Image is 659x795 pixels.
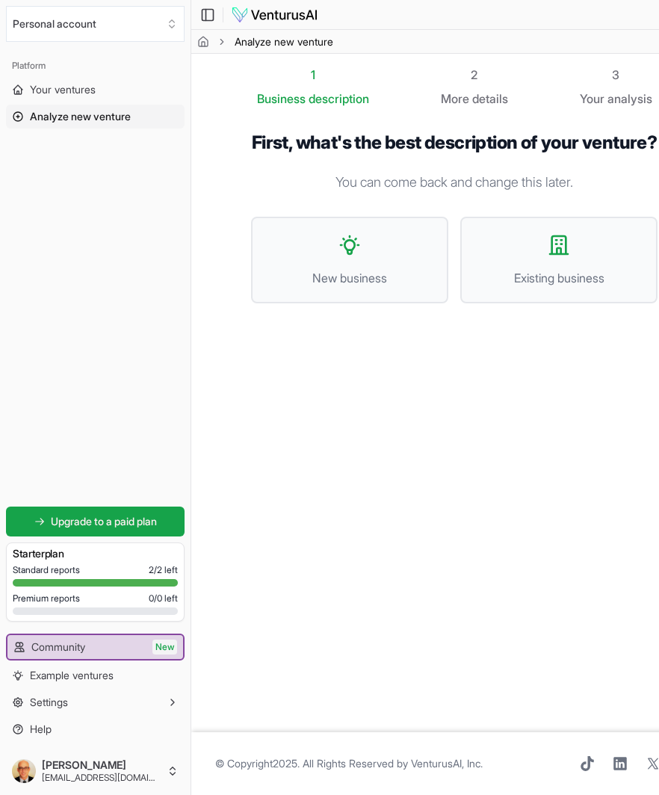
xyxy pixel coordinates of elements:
[460,217,658,303] button: Existing business
[477,269,641,287] span: Existing business
[257,90,306,108] span: Business
[42,772,161,784] span: [EMAIL_ADDRESS][DOMAIN_NAME]
[152,640,177,655] span: New
[6,717,185,741] a: Help
[12,759,36,783] img: ACg8ocKjzok50srfZrR6knAYFcMPs_YwuW41TKpCzajcP1WKYGpkSWmE=s96-c
[215,756,483,771] span: © Copyright 2025 . All Rights Reserved by .
[197,34,333,49] nav: breadcrumb
[267,269,432,287] span: New business
[6,663,185,687] a: Example ventures
[472,91,508,106] span: details
[30,109,131,124] span: Analyze new venture
[13,593,80,604] span: Premium reports
[441,66,508,84] div: 2
[607,91,652,106] span: analysis
[13,564,80,576] span: Standard reports
[6,105,185,129] a: Analyze new venture
[580,66,652,84] div: 3
[30,695,68,710] span: Settings
[30,668,114,683] span: Example ventures
[31,640,85,655] span: Community
[309,91,369,106] span: description
[411,757,480,770] a: VenturusAI, Inc
[6,690,185,714] button: Settings
[257,66,369,84] div: 1
[6,6,185,42] button: Select an organization
[30,82,96,97] span: Your ventures
[251,132,658,154] h1: First, what's the best description of your venture?
[7,635,183,659] a: CommunityNew
[13,546,178,561] h3: Starter plan
[30,722,52,737] span: Help
[251,217,448,303] button: New business
[251,172,658,193] p: You can come back and change this later.
[580,90,604,108] span: Your
[6,507,185,536] a: Upgrade to a paid plan
[231,6,318,24] img: logo
[441,90,469,108] span: More
[51,514,157,529] span: Upgrade to a paid plan
[6,78,185,102] a: Your ventures
[6,753,185,789] button: [PERSON_NAME][EMAIL_ADDRESS][DOMAIN_NAME]
[149,564,178,576] span: 2 / 2 left
[42,758,161,772] span: [PERSON_NAME]
[235,34,333,49] span: Analyze new venture
[149,593,178,604] span: 0 / 0 left
[6,54,185,78] div: Platform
